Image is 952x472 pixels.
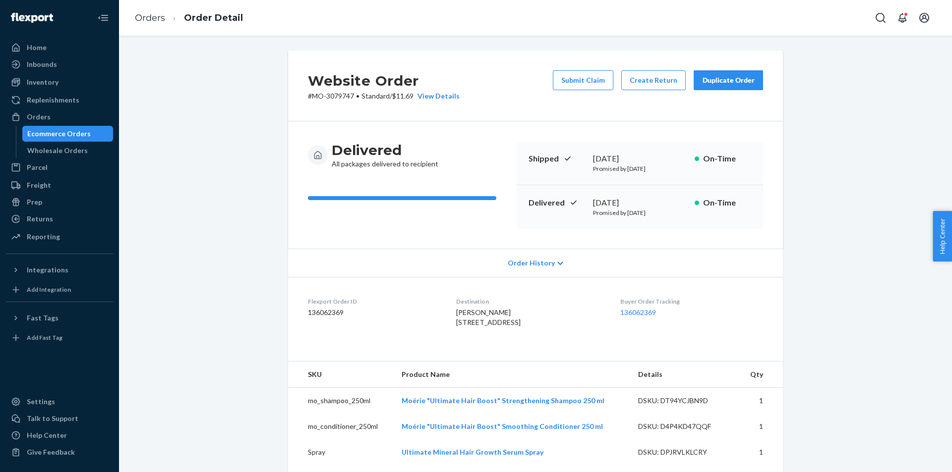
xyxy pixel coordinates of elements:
div: DSKU: D4P4KD47QQF [638,421,731,431]
button: Fast Tags [6,310,113,326]
span: Order History [508,258,555,268]
div: Prep [27,197,42,207]
a: Returns [6,211,113,227]
button: Submit Claim [553,70,613,90]
p: On-Time [703,153,751,164]
a: Order Detail [184,12,243,23]
div: Add Fast Tag [27,333,62,342]
div: Settings [27,397,55,407]
div: All packages delivered to recipient [332,141,438,169]
p: Promised by [DATE] [593,164,687,173]
div: [DATE] [593,153,687,164]
td: 1 [739,388,783,414]
button: View Details [414,91,460,101]
div: Parcel [27,162,48,172]
div: Orders [27,112,51,122]
h3: Delivered [332,141,438,159]
a: Freight [6,177,113,193]
a: Talk to Support [6,411,113,426]
div: [DATE] [593,197,687,209]
p: # MO-3079747 / $11.69 [308,91,460,101]
div: Fast Tags [27,313,59,323]
div: Inbounds [27,59,57,69]
div: Freight [27,180,51,190]
ol: breadcrumbs [127,3,251,33]
a: Home [6,40,113,55]
div: DSKU: DT94YCJBN9D [638,396,731,406]
button: Close Navigation [93,8,113,28]
dd: 136062369 [308,308,440,317]
button: Duplicate Order [694,70,763,90]
td: mo_shampoo_250ml [288,388,394,414]
button: Help Center [933,211,952,262]
button: Open account menu [914,8,934,28]
div: Replenishments [27,95,79,105]
div: Wholesale Orders [27,146,88,156]
td: 1 [739,439,783,465]
a: Moérie "Ultimate Hair Boost" Strengthening Shampoo 250 ml [402,396,604,405]
span: • [356,92,359,100]
th: Product Name [394,362,630,388]
td: Spray [288,439,394,465]
dt: Destination [456,297,604,306]
a: Ecommerce Orders [22,126,114,142]
div: Inventory [27,77,59,87]
button: Give Feedback [6,444,113,460]
th: Details [630,362,739,388]
div: Returns [27,214,53,224]
div: Reporting [27,232,60,242]
button: Integrations [6,262,113,278]
span: Standard [361,92,390,100]
dt: Buyer Order Tracking [620,297,763,306]
a: Prep [6,194,113,210]
dt: Flexport Order ID [308,297,440,306]
a: 136062369 [620,308,656,316]
p: Promised by [DATE] [593,209,687,217]
span: [PERSON_NAME] [STREET_ADDRESS] [456,308,521,326]
div: Duplicate Order [702,75,755,85]
a: Orders [135,12,165,23]
a: Settings [6,394,113,410]
a: Inventory [6,74,113,90]
td: mo_conditioner_250ml [288,414,394,439]
p: Delivered [529,197,585,209]
th: Qty [739,362,783,388]
a: Ultimate Mineral Hair Growth Serum Spray [402,448,543,456]
div: Ecommerce Orders [27,129,91,139]
a: Add Fast Tag [6,330,113,346]
p: Shipped [529,153,585,164]
th: SKU [288,362,394,388]
img: Flexport logo [11,13,53,23]
a: Inbounds [6,56,113,72]
h2: Website Order [308,70,460,91]
button: Open notifications [892,8,912,28]
a: Orders [6,109,113,125]
div: Help Center [27,430,67,440]
a: Wholesale Orders [22,143,114,158]
a: Replenishments [6,92,113,108]
button: Open Search Box [871,8,891,28]
div: DSKU: DPJRVLKLCRY [638,447,731,457]
div: Home [27,43,47,52]
td: 1 [739,414,783,439]
p: On-Time [703,197,751,209]
div: Add Integration [27,285,71,294]
a: Moérie "Ultimate Hair Boost" Smoothing Conditioner 250 ml [402,422,603,430]
a: Help Center [6,427,113,443]
div: Give Feedback [27,447,75,457]
div: Talk to Support [27,414,78,423]
a: Reporting [6,229,113,245]
div: Integrations [27,265,68,275]
a: Parcel [6,159,113,175]
a: Add Integration [6,282,113,298]
button: Create Return [621,70,686,90]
